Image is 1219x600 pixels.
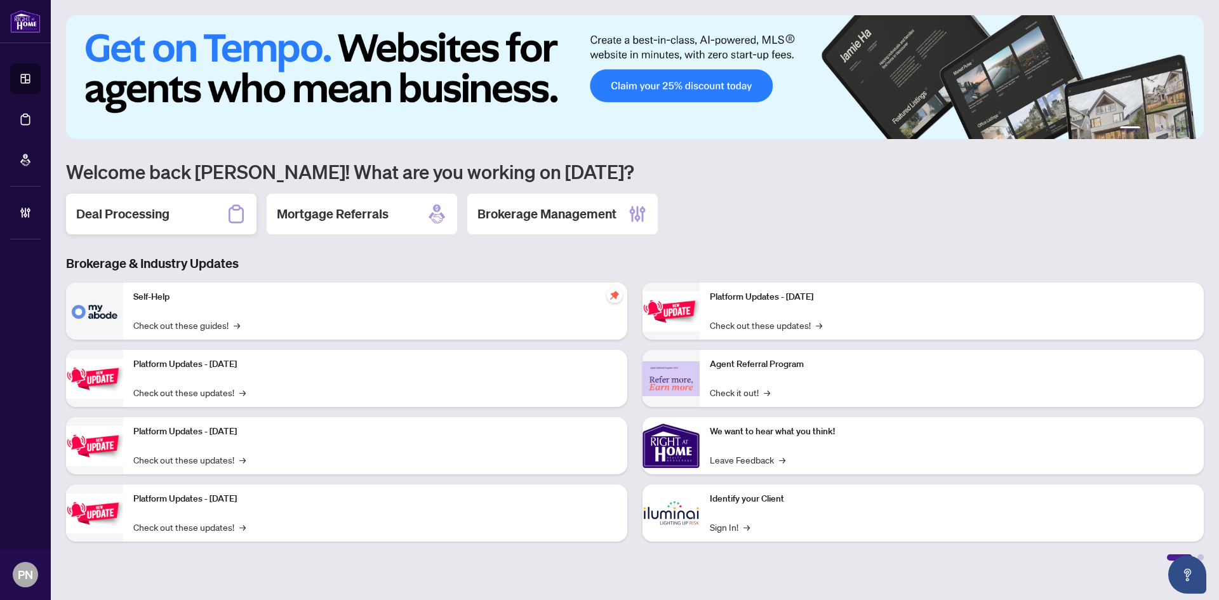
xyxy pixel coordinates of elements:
[643,484,700,542] img: Identify your Client
[133,385,246,399] a: Check out these updates!→
[76,205,170,223] h2: Deal Processing
[234,318,240,332] span: →
[133,425,617,439] p: Platform Updates - [DATE]
[66,493,123,533] img: Platform Updates - July 8, 2025
[133,318,240,332] a: Check out these guides!→
[764,385,770,399] span: →
[710,453,785,467] a: Leave Feedback→
[133,492,617,506] p: Platform Updates - [DATE]
[239,385,246,399] span: →
[607,288,622,303] span: pushpin
[643,291,700,331] img: Platform Updates - June 23, 2025
[66,283,123,340] img: Self-Help
[743,520,750,534] span: →
[133,453,246,467] a: Check out these updates!→
[66,159,1204,183] h1: Welcome back [PERSON_NAME]! What are you working on [DATE]?
[133,357,617,371] p: Platform Updates - [DATE]
[18,566,33,583] span: PN
[710,385,770,399] a: Check it out!→
[779,453,785,467] span: →
[710,318,822,332] a: Check out these updates!→
[710,290,1194,304] p: Platform Updates - [DATE]
[66,255,1204,272] h3: Brokerage & Industry Updates
[239,520,246,534] span: →
[816,318,822,332] span: →
[66,426,123,466] img: Platform Updates - July 21, 2025
[1166,126,1171,131] button: 4
[10,10,41,33] img: logo
[66,15,1204,139] img: Slide 0
[66,359,123,399] img: Platform Updates - September 16, 2025
[1186,126,1191,131] button: 6
[477,205,616,223] h2: Brokerage Management
[710,357,1194,371] p: Agent Referral Program
[1120,126,1140,131] button: 1
[1145,126,1150,131] button: 2
[643,417,700,474] img: We want to hear what you think!
[1156,126,1161,131] button: 3
[239,453,246,467] span: →
[710,520,750,534] a: Sign In!→
[1168,556,1206,594] button: Open asap
[710,425,1194,439] p: We want to hear what you think!
[133,290,617,304] p: Self-Help
[710,492,1194,506] p: Identify your Client
[133,520,246,534] a: Check out these updates!→
[277,205,389,223] h2: Mortgage Referrals
[1176,126,1181,131] button: 5
[643,361,700,396] img: Agent Referral Program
